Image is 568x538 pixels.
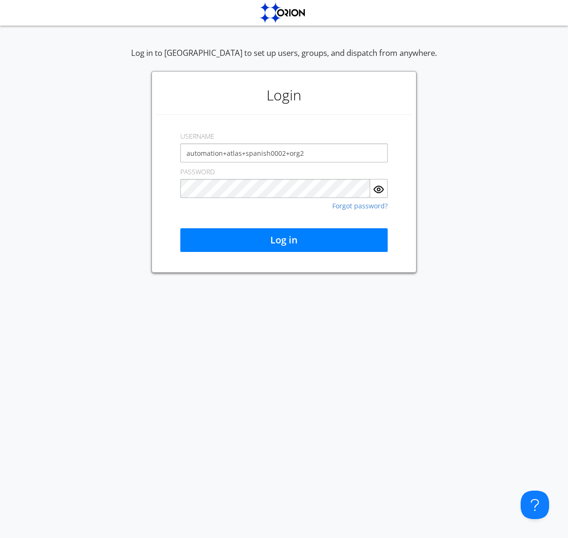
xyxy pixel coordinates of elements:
[180,179,370,198] input: Password
[521,491,549,519] iframe: Toggle Customer Support
[180,132,214,141] label: USERNAME
[332,203,388,209] a: Forgot password?
[180,228,388,252] button: Log in
[370,179,388,198] button: Show Password
[180,167,215,177] label: PASSWORD
[373,184,384,195] img: eye.svg
[131,47,437,71] div: Log in to [GEOGRAPHIC_DATA] to set up users, groups, and dispatch from anywhere.
[157,76,411,114] h1: Login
